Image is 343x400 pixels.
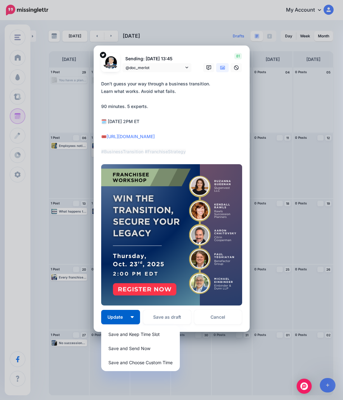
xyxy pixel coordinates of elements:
a: Cancel [194,310,242,324]
span: 81 [234,53,242,59]
div: Update [101,326,180,371]
img: arrow-down-white.png [131,316,134,318]
a: Save and Keep Time Slot [104,328,177,340]
span: Update [107,315,127,319]
img: wGcXMLAX-84396.jpg [103,55,118,70]
a: Save and Choose Custom Time [104,356,177,369]
button: Save as draft [143,310,191,324]
mark: #BusinessTransition [101,149,143,154]
div: Open Intercom Messenger [297,379,312,394]
img: R7TKSDWN1M2XV3AL2QQ7K5AKVDUV7EMW.png [101,164,242,305]
a: @doc_merlot [122,63,191,72]
a: Save and Send Now [104,342,177,354]
div: Don’t guess your way through a business transition. Learn what works. Avoid what fails. 90 minute... [101,80,245,155]
p: Sending: [DATE] 13:45 [122,55,191,62]
span: @doc_merlot [126,64,184,71]
button: Update [101,310,140,324]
